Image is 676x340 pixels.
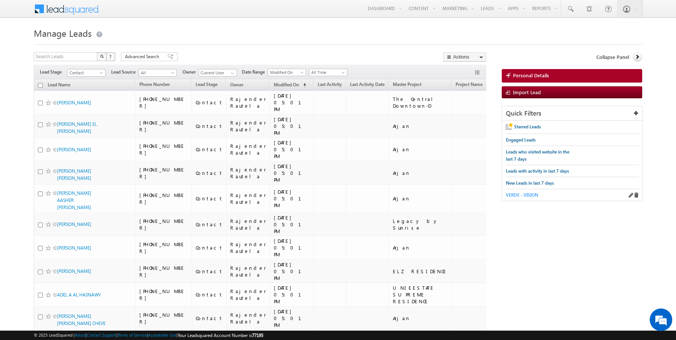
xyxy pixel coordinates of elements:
div: [PHONE_NUMBER] [139,241,188,254]
span: ? [109,53,113,60]
span: Your Leadsquared Account Number is [178,332,263,338]
span: Project Name [456,81,483,87]
div: Arjan [393,244,448,251]
div: Contact [196,221,223,228]
div: Contact [196,268,223,275]
div: [DATE] 05:01 PM [274,116,310,136]
span: Import Lead [513,89,541,95]
div: Rajender Rautela [230,218,266,231]
div: Contact [196,315,223,322]
div: [PHONE_NUMBER] [139,311,188,325]
div: Arjan [393,195,448,202]
span: Modified On [274,82,299,87]
span: Phone Number [139,81,170,87]
a: [PERSON_NAME] [57,147,91,152]
img: Search [100,54,104,58]
a: About [75,332,86,337]
span: All Time [309,69,345,76]
div: Rajender Rautela [230,241,266,254]
div: Arjan [393,170,448,176]
span: Collapse Panel [596,54,629,60]
span: Manage Leads [34,27,92,39]
span: Engaged Leads [506,137,536,143]
a: Last Activity [314,80,346,90]
div: [PHONE_NUMBER] [139,192,188,205]
span: Lead Stage [40,69,67,75]
span: Leads with activity in last 7 days [506,168,569,174]
span: 77195 [252,332,263,338]
div: Chat with us now [39,39,126,49]
a: [PERSON_NAME] [57,100,91,105]
span: Lead Source [111,69,139,75]
div: [PHONE_NUMBER] [139,119,188,133]
a: Contact [67,69,106,77]
a: Project Name [452,80,486,90]
div: [DATE] 05:01 PM [274,214,310,235]
a: [PERSON_NAME] [57,268,91,274]
div: [DATE] 05:01 PM [274,188,310,209]
div: Rajender Rautela [230,96,266,109]
div: The Central Downtown-D [393,96,448,109]
a: ADEL A AL HASNAWY [57,292,101,298]
button: ? [106,52,115,61]
a: Modified On [268,69,306,76]
div: [DATE] 05:01 PM [274,261,310,281]
a: [PERSON_NAME] [57,245,91,251]
span: New Leads in last 7 days [506,180,554,186]
a: [PERSON_NAME] [PERSON_NAME] CHEVE [57,313,106,326]
a: Show All Items [227,69,236,77]
div: Contact [196,99,223,106]
div: Arjan [393,146,448,153]
div: Minimize live chat window [123,4,141,22]
div: Arjan [393,315,448,322]
a: Terms of Service [118,332,147,337]
span: Date Range [242,69,268,75]
div: Contact [196,244,223,251]
a: [PERSON_NAME] [57,221,91,227]
span: Lead Stage [196,81,217,87]
input: Check all records [38,83,43,88]
span: Owner [230,82,243,87]
div: Rajender Rautela [230,265,266,278]
span: VERDE - VISION [506,192,538,198]
span: © 2025 LeadSquared | | | | | [34,332,263,339]
input: Type to Search [199,69,237,77]
div: [DATE] 05:01 PM [274,139,310,159]
button: Actions [443,52,486,62]
a: All Time [309,69,347,76]
a: Lead Stage [192,80,221,90]
span: Contact [68,69,103,76]
div: Rajender Rautela [230,166,266,180]
div: Rajender Rautela [230,143,266,156]
a: Acceptable Use [148,332,177,337]
span: All [139,69,175,76]
a: [PERSON_NAME] EL [PERSON_NAME] [57,121,97,134]
a: Modified On (sorted ascending) [270,80,310,90]
div: [DATE] 05:01 PM [274,284,310,305]
div: [DATE] 05:01 PM [274,238,310,258]
div: Rajender Rautela [230,311,266,325]
div: Rajender Rautela [230,119,266,133]
div: ELZ RESIDENCE [393,268,448,275]
span: Modified On [268,69,304,76]
div: Contact [196,146,223,153]
a: Lead Name [44,81,74,90]
div: [PHONE_NUMBER] [139,265,188,278]
div: Contact [196,195,223,202]
span: Owner [183,69,199,75]
span: Leads who visited website in the last 7 days [506,149,569,162]
div: Contact [196,123,223,129]
a: All [139,69,177,77]
div: Quick Filters [502,106,643,121]
span: Master Project [393,81,421,87]
a: [PERSON_NAME] AASHER [PERSON_NAME] [57,190,91,210]
span: (sorted ascending) [300,82,306,88]
div: Contact [196,170,223,176]
span: Advanced Search [125,53,161,60]
div: Contact [196,291,223,298]
div: [PHONE_NUMBER] [139,143,188,156]
div: Legacy by Sunrise [393,218,448,231]
a: [PERSON_NAME] [PERSON_NAME] [57,168,91,181]
a: Master Project [389,80,425,90]
span: Starred Leads [514,124,541,129]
